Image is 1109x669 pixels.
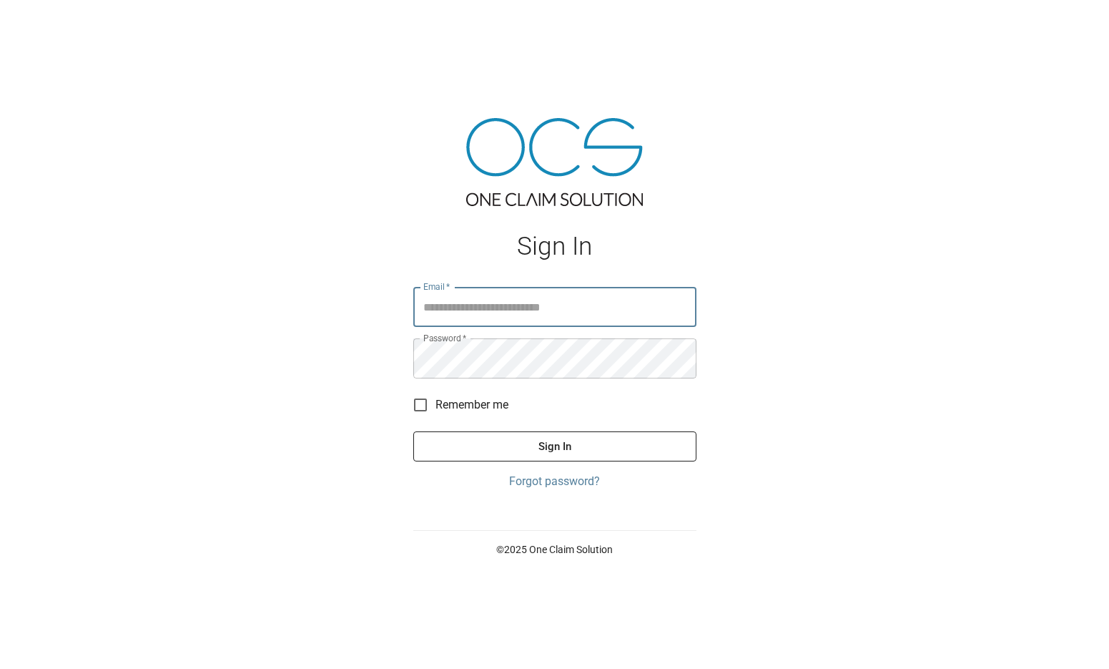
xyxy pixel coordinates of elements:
[423,332,466,344] label: Password
[413,431,696,462] button: Sign In
[413,542,696,557] p: © 2025 One Claim Solution
[413,232,696,261] h1: Sign In
[423,280,450,293] label: Email
[17,9,74,37] img: ocs-logo-white-transparent.png
[466,118,643,206] img: ocs-logo-tra.png
[413,473,696,490] a: Forgot password?
[435,396,508,414] span: Remember me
